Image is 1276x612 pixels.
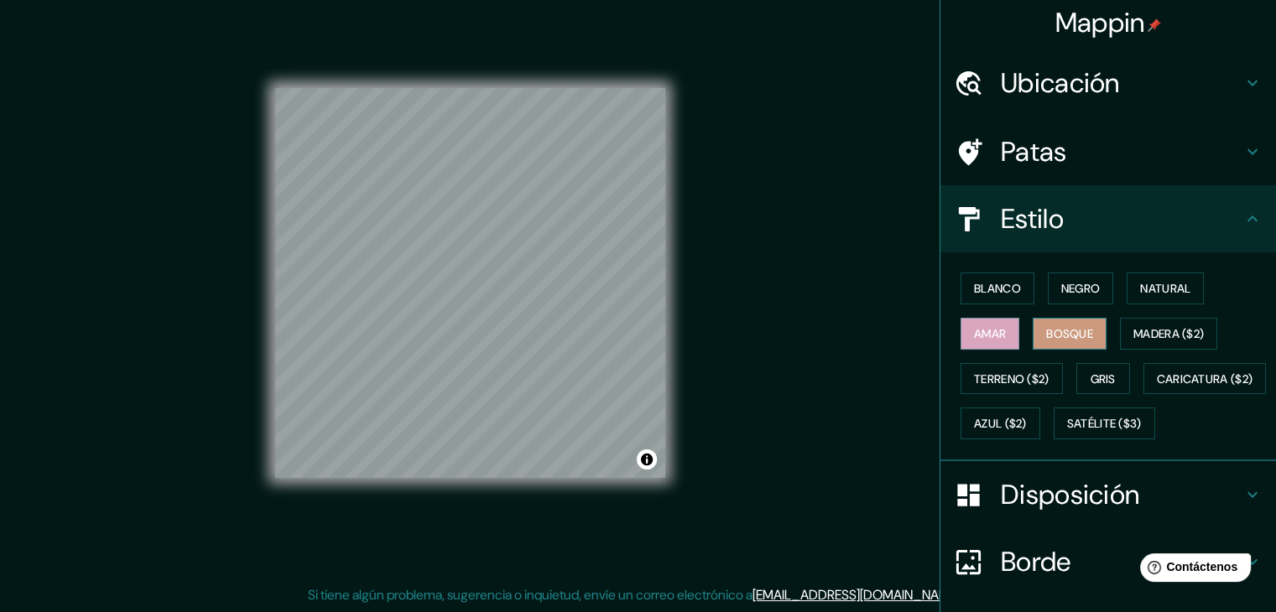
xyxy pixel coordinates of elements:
font: Gris [1091,371,1116,386]
button: Satélite ($3) [1054,407,1155,439]
font: Terreno ($2) [974,371,1049,386]
font: Estilo [1001,201,1064,236]
font: Patas [1001,134,1067,169]
font: Amar [974,326,1006,341]
font: Satélite ($3) [1067,417,1142,432]
button: Terreno ($2) [961,363,1063,395]
div: Estilo [940,185,1276,252]
font: Ubicación [1001,65,1120,101]
button: Bosque [1033,318,1107,350]
font: Borde [1001,544,1071,579]
a: [EMAIL_ADDRESS][DOMAIN_NAME] [753,586,960,604]
font: Mappin [1055,5,1145,40]
button: Activar o desactivar atribución [637,449,657,469]
button: Blanco [961,272,1034,304]
button: Negro [1048,272,1114,304]
font: Azul ($2) [974,417,1027,432]
canvas: Mapa [275,88,665,478]
button: Amar [961,318,1019,350]
font: Caricatura ($2) [1157,371,1253,386]
font: Natural [1140,281,1190,296]
button: Madera ($2) [1120,318,1217,350]
div: Ubicación [940,49,1276,117]
font: Bosque [1046,326,1093,341]
iframe: Lanzador de widgets de ayuda [1127,547,1258,594]
button: Azul ($2) [961,407,1040,439]
font: Disposición [1001,477,1139,512]
font: Blanco [974,281,1021,296]
button: Caricatura ($2) [1143,363,1267,395]
font: Negro [1061,281,1101,296]
div: Disposición [940,461,1276,528]
img: pin-icon.png [1148,18,1161,32]
button: Natural [1127,272,1204,304]
font: Si tiene algún problema, sugerencia o inquietud, envíe un correo electrónico a [308,586,753,604]
font: Madera ($2) [1133,326,1204,341]
div: Patas [940,118,1276,185]
div: Borde [940,528,1276,595]
button: Gris [1076,363,1130,395]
